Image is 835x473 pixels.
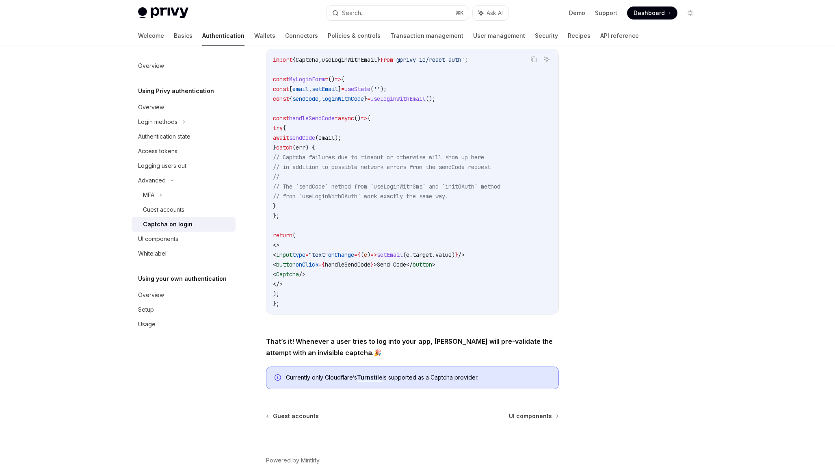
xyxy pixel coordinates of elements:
[266,456,320,464] a: Powered by Mintlify
[273,124,283,132] span: try
[254,26,275,46] a: Wallets
[296,261,318,268] span: onClick
[132,317,236,332] a: Usage
[138,274,227,284] h5: Using your own authentication
[273,173,279,180] span: //
[138,61,164,71] div: Overview
[367,251,370,258] span: )
[289,134,315,141] span: sendCode
[465,56,468,63] span: ;
[435,251,452,258] span: value
[273,163,491,171] span: // in addition to possible network errors from the sendCode request
[344,85,370,93] span: useState
[432,261,435,268] span: >
[595,9,617,17] a: Support
[325,76,328,83] span: =
[328,26,381,46] a: Policies & controls
[318,261,322,268] span: =
[322,95,364,102] span: loginWithCode
[132,59,236,73] a: Overview
[541,54,552,65] button: Ask AI
[138,319,156,329] div: Usage
[406,251,409,258] span: e
[328,76,335,83] span: ()
[289,76,325,83] span: MyLoginForm
[318,95,322,102] span: ,
[273,241,279,249] span: <>
[266,336,559,358] span: 🎉
[473,6,508,20] button: Ask AI
[273,202,276,210] span: }
[364,251,367,258] span: e
[327,6,469,20] button: Search...⌘K
[322,261,325,268] span: {
[138,305,154,315] div: Setup
[138,102,164,112] div: Overview
[273,56,292,63] span: import
[132,202,236,217] a: Guest accounts
[568,26,591,46] a: Recipes
[273,115,289,122] span: const
[273,300,279,307] span: };
[370,95,426,102] span: useLoginWithEmail
[276,261,296,268] span: button
[299,271,305,278] span: />
[292,95,318,102] span: sendCode
[318,134,335,141] span: email
[312,85,338,93] span: setEmail
[138,234,178,244] div: UI components
[569,9,585,17] a: Demo
[285,26,318,46] a: Connectors
[138,7,188,19] img: light logo
[309,251,328,258] span: "text"
[292,56,296,63] span: {
[273,412,319,420] span: Guest accounts
[132,217,236,232] a: Captcha on login
[276,144,292,151] span: catch
[509,412,552,420] span: UI components
[361,115,367,122] span: =>
[354,251,357,258] span: =
[390,26,463,46] a: Transaction management
[132,232,236,246] a: UI components
[318,56,322,63] span: ,
[286,373,550,382] span: Currently only Cloudflare’s is supported as a Captcha provider.
[409,251,413,258] span: .
[202,26,244,46] a: Authentication
[338,85,341,93] span: ]
[627,7,677,20] a: Dashboard
[452,251,455,258] span: )
[289,85,292,93] span: [
[132,302,236,317] a: Setup
[377,251,403,258] span: setEmail
[403,251,406,258] span: (
[528,54,539,65] button: Copy the contents from the code block
[413,251,432,258] span: target
[357,251,361,258] span: {
[305,144,315,151] span: ) {
[138,117,177,127] div: Login methods
[377,261,406,268] span: Send Code
[273,85,289,93] span: const
[289,115,335,122] span: handleSendCode
[292,85,309,93] span: email
[273,261,276,268] span: <
[367,95,370,102] span: =
[138,86,214,96] h5: Using Privy authentication
[273,251,276,258] span: <
[138,249,167,258] div: Whitelabel
[276,271,299,278] span: Captcha
[338,115,354,122] span: async
[535,26,558,46] a: Security
[455,251,458,258] span: }
[138,132,190,141] div: Authentication state
[267,412,319,420] a: Guest accounts
[413,261,432,268] span: button
[600,26,639,46] a: API reference
[273,212,279,219] span: };
[273,271,276,278] span: <
[276,251,292,258] span: input
[132,288,236,302] a: Overview
[370,251,377,258] span: =>
[273,76,289,83] span: const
